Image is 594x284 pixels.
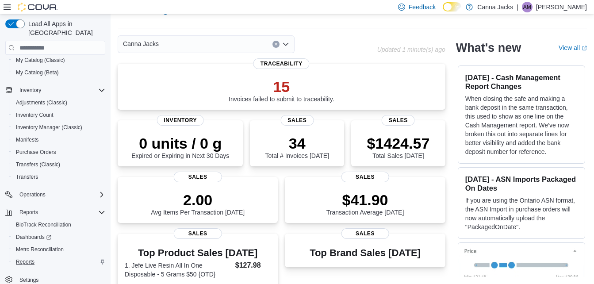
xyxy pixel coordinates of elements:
[229,78,334,96] p: 15
[2,188,109,201] button: Operations
[12,244,67,255] a: Metrc Reconciliation
[229,78,334,103] div: Invoices failed to submit to traceability.
[465,175,578,192] h3: [DATE] - ASN Imports Packaged On Dates
[522,2,533,12] div: Ashley Martin
[16,173,38,180] span: Transfers
[16,136,38,143] span: Manifests
[235,260,271,271] dd: $127.98
[12,134,105,145] span: Manifests
[12,219,75,230] a: BioTrack Reconciliation
[25,19,105,37] span: Load All Apps in [GEOGRAPHIC_DATA]
[326,191,404,216] div: Transaction Average [DATE]
[125,248,271,258] h3: Top Product Sales [DATE]
[16,149,56,156] span: Purchase Orders
[174,228,222,239] span: Sales
[151,191,245,216] div: Avg Items Per Transaction [DATE]
[253,58,310,69] span: Traceability
[12,172,42,182] a: Transfers
[367,134,429,159] div: Total Sales [DATE]
[16,207,42,218] button: Reports
[157,115,204,126] span: Inventory
[12,67,62,78] a: My Catalog (Beta)
[123,38,159,49] span: Canna Jacks
[12,97,105,108] span: Adjustments (Classic)
[280,115,314,126] span: Sales
[12,97,71,108] a: Adjustments (Classic)
[12,172,105,182] span: Transfers
[12,134,42,145] a: Manifests
[2,206,109,219] button: Reports
[19,276,38,284] span: Settings
[16,189,49,200] button: Operations
[16,124,82,131] span: Inventory Manager (Classic)
[265,134,329,159] div: Total # Invoices [DATE]
[265,134,329,152] p: 34
[18,3,57,12] img: Cova
[12,67,105,78] span: My Catalog (Beta)
[9,219,109,231] button: BioTrack Reconciliation
[12,244,105,255] span: Metrc Reconciliation
[559,44,587,51] a: View allExternal link
[16,221,71,228] span: BioTrack Reconciliation
[582,46,587,51] svg: External link
[12,219,105,230] span: BioTrack Reconciliation
[443,12,443,12] span: Dark Mode
[367,134,429,152] p: $1424.57
[125,261,232,279] dt: 1. Jefe Live Resin All In One Disposable - 5 Grams $50 {OTD}
[9,171,109,183] button: Transfers
[456,41,521,55] h2: What's new
[9,231,109,243] a: Dashboards
[12,257,105,267] span: Reports
[282,41,289,48] button: Open list of options
[523,2,531,12] span: AM
[12,110,105,120] span: Inventory Count
[12,232,55,242] a: Dashboards
[16,234,51,241] span: Dashboards
[16,207,105,218] span: Reports
[326,191,404,209] p: $41.90
[2,84,109,96] button: Inventory
[12,55,69,65] a: My Catalog (Classic)
[9,158,109,171] button: Transfers (Classic)
[131,134,229,159] div: Expired or Expiring in Next 30 Days
[9,256,109,268] button: Reports
[9,109,109,121] button: Inventory Count
[12,257,38,267] a: Reports
[517,2,518,12] p: |
[12,55,105,65] span: My Catalog (Classic)
[9,146,109,158] button: Purchase Orders
[16,189,105,200] span: Operations
[12,159,64,170] a: Transfers (Classic)
[12,147,60,157] a: Purchase Orders
[16,161,60,168] span: Transfers (Classic)
[9,54,109,66] button: My Catalog (Classic)
[465,196,578,231] p: If you are using the Ontario ASN format, the ASN Import in purchase orders will now automatically...
[19,87,41,94] span: Inventory
[12,122,86,133] a: Inventory Manager (Classic)
[536,2,587,12] p: [PERSON_NAME]
[310,248,421,258] h3: Top Brand Sales [DATE]
[131,134,229,152] p: 0 units / 0 g
[16,85,45,96] button: Inventory
[9,96,109,109] button: Adjustments (Classic)
[382,115,415,126] span: Sales
[16,99,67,106] span: Adjustments (Classic)
[272,41,280,48] button: Clear input
[9,243,109,256] button: Metrc Reconciliation
[16,57,65,64] span: My Catalog (Classic)
[12,110,57,120] a: Inventory Count
[465,94,578,156] p: When closing the safe and making a bank deposit in the same transaction, this used to show as one...
[16,258,34,265] span: Reports
[16,85,105,96] span: Inventory
[409,3,436,12] span: Feedback
[9,134,109,146] button: Manifests
[465,73,578,91] h3: [DATE] - Cash Management Report Changes
[9,121,109,134] button: Inventory Manager (Classic)
[12,232,105,242] span: Dashboards
[19,209,38,216] span: Reports
[477,2,513,12] p: Canna Jacks
[12,147,105,157] span: Purchase Orders
[443,2,461,12] input: Dark Mode
[19,191,46,198] span: Operations
[151,191,245,209] p: 2.00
